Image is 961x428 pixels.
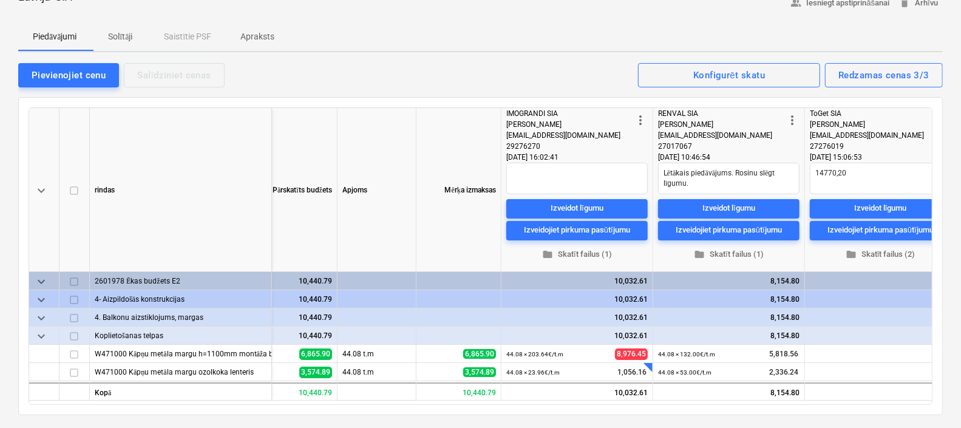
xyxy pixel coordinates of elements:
div: IMOGRANDI SIA [506,108,633,119]
small: 44.08 × 53.00€ / t.m [658,369,711,376]
div: 8,154.80 [653,382,805,401]
div: Apjoms [338,108,416,272]
div: Redzamas cenas 3/3 [838,67,929,83]
div: ToGet SIA [810,108,937,119]
div: 10,032.61 [506,272,648,290]
small: 44.08 × 23.96€ / t.m [506,369,560,376]
div: 10,032.61 [506,290,648,308]
div: Izveidot līgumu [854,202,907,216]
div: 8,154.80 [658,272,800,290]
span: 1,056.16 [616,367,648,378]
div: [DATE] 16:02:41 [506,152,648,163]
div: 0.00 [810,272,951,290]
button: Konfigurēt skatu [638,63,820,87]
div: 44.08 t.m [338,345,416,363]
button: Izveidot līgumu [658,199,800,219]
button: Izveidot līgumu [810,199,951,219]
div: 2601978 Ēkas budžets E2 [95,272,267,290]
span: more_vert [633,113,648,127]
div: Konfigurēt skatu [693,67,765,83]
button: Redzamas cenas 3/3 [825,63,943,87]
small: 44.08 × 132.00€ / t.m [658,351,715,358]
div: W471000 Kāpņu metāla margu ozolkoka lenteris [95,363,267,381]
div: 29276270 [506,141,633,152]
div: 4. Balkonu aizstiklojums, margas [95,308,267,326]
div: Izveidojiet pirkuma pasūtījumu [827,224,934,238]
span: keyboard_arrow_down [34,183,49,198]
span: keyboard_arrow_down [34,311,49,325]
span: 6,865.90 [299,348,332,360]
span: [EMAIL_ADDRESS][DOMAIN_NAME] [658,131,772,140]
button: Izveidojiet pirkuma pasūtījumu [658,221,800,240]
span: keyboard_arrow_down [34,329,49,344]
span: more_vert [785,113,800,127]
p: Apraksts [240,30,274,43]
button: Pievienojiet cenu [18,63,119,87]
div: 8,154.80 [658,308,800,327]
div: 0.00 [810,290,951,308]
button: Skatīt failus (1) [658,245,800,264]
div: Koplietošanas telpas [95,327,267,344]
div: 0.00 [805,382,957,401]
span: folder [542,249,553,260]
div: W471000 Kāpņu metāla margu h=1100mm montāža bez lentera [95,345,267,362]
div: rindas [90,108,272,272]
span: [EMAIL_ADDRESS][DOMAIN_NAME] [810,131,924,140]
span: keyboard_arrow_down [34,293,49,307]
div: Mērķa izmaksas [416,108,501,272]
span: folder [846,249,857,260]
button: Izveidojiet pirkuma pasūtījumu [810,221,951,240]
span: 8,976.45 [615,348,648,360]
p: Piedāvājumi [33,30,76,43]
button: Skatīt failus (2) [810,245,951,264]
div: RENVAL SIA [658,108,785,119]
div: Pievienojiet cenu [32,67,106,83]
div: 10,032.61 [501,382,653,401]
span: Skatīt failus (2) [815,248,946,262]
span: Skatīt failus (1) [511,248,643,262]
div: [DATE] 10:46:54 [658,152,800,163]
div: 10,032.61 [506,327,648,345]
div: 27276019 [810,141,937,152]
div: Izveidojiet pirkuma pasūtījumu [676,224,782,238]
span: 6,865.90 [463,349,496,359]
div: Izveidot līgumu [702,202,755,216]
button: Izveidojiet pirkuma pasūtījumu [506,221,648,240]
span: folder [694,249,705,260]
span: [EMAIL_ADDRESS][DOMAIN_NAME] [506,131,620,140]
div: 8,154.80 [658,290,800,308]
div: [PERSON_NAME] [506,119,633,130]
div: 0.00 [810,308,951,327]
span: keyboard_arrow_down [34,274,49,289]
div: 44.08 t.m [338,363,416,381]
textarea: 14770,20 [810,163,951,194]
button: Izveidot līgumu [506,199,648,219]
span: Skatīt failus (1) [663,248,795,262]
span: 3,574.89 [463,367,496,377]
div: Izveidojiet pirkuma pasūtījumu [524,224,630,238]
div: Izveidot līgumu [551,202,603,216]
span: 3,574.89 [299,367,332,378]
small: 44.08 × 203.64€ / t.m [506,351,563,358]
span: 2,336.24 [768,367,800,378]
p: Solītāji [106,30,135,43]
div: 10,032.61 [506,308,648,327]
div: [PERSON_NAME] [810,119,937,130]
div: Kopā [90,382,272,401]
textarea: Lētākais piedāvājums. Rosinu slēgt līgumu. [658,163,800,194]
div: 4- Aizpildošās konstrukcijas [95,290,267,308]
div: 8,154.80 [658,327,800,345]
div: [DATE] 15:06:53 [810,152,951,163]
div: 27017067 [658,141,785,152]
div: 10,440.79 [416,382,501,401]
button: Skatīt failus (1) [506,245,648,264]
div: [PERSON_NAME] [658,119,785,130]
div: 0.00 [810,327,951,345]
span: 5,818.56 [768,349,800,359]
